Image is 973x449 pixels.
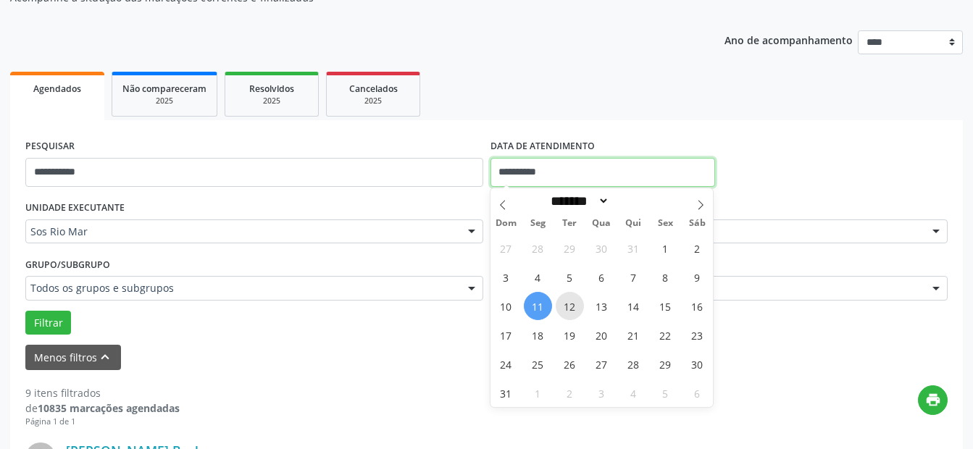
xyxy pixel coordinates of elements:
[556,263,584,291] span: Agosto 5, 2025
[122,96,206,106] div: 2025
[681,219,713,228] span: Sáb
[25,385,180,400] div: 9 itens filtrados
[619,379,648,407] span: Setembro 4, 2025
[97,349,113,365] i: keyboard_arrow_up
[492,321,520,349] span: Agosto 17, 2025
[554,219,585,228] span: Ter
[585,219,617,228] span: Qua
[235,96,308,106] div: 2025
[619,263,648,291] span: Agosto 7, 2025
[683,350,711,378] span: Agosto 30, 2025
[492,292,520,320] span: Agosto 10, 2025
[683,263,711,291] span: Agosto 9, 2025
[651,263,680,291] span: Agosto 8, 2025
[524,350,552,378] span: Agosto 25, 2025
[683,234,711,262] span: Agosto 2, 2025
[588,379,616,407] span: Setembro 3, 2025
[524,263,552,291] span: Agosto 4, 2025
[588,234,616,262] span: Julho 30, 2025
[588,292,616,320] span: Agosto 13, 2025
[588,263,616,291] span: Agosto 6, 2025
[925,392,941,408] i: print
[33,83,81,95] span: Agendados
[556,234,584,262] span: Julho 29, 2025
[122,83,206,95] span: Não compareceram
[522,219,554,228] span: Seg
[619,234,648,262] span: Julho 31, 2025
[918,385,948,415] button: print
[25,197,125,219] label: UNIDADE EXECUTANTE
[588,350,616,378] span: Agosto 27, 2025
[619,321,648,349] span: Agosto 21, 2025
[683,292,711,320] span: Agosto 16, 2025
[492,263,520,291] span: Agosto 3, 2025
[30,224,454,239] span: Sos Rio Mar
[38,401,180,415] strong: 10835 marcações agendadas
[492,379,520,407] span: Agosto 31, 2025
[556,350,584,378] span: Agosto 26, 2025
[249,83,294,95] span: Resolvidos
[524,292,552,320] span: Agosto 11, 2025
[524,234,552,262] span: Julho 28, 2025
[609,193,657,209] input: Year
[651,350,680,378] span: Agosto 29, 2025
[556,379,584,407] span: Setembro 2, 2025
[651,321,680,349] span: Agosto 22, 2025
[724,30,853,49] p: Ano de acompanhamento
[546,193,610,209] select: Month
[25,345,121,370] button: Menos filtroskeyboard_arrow_up
[619,292,648,320] span: Agosto 14, 2025
[25,400,180,416] div: de
[25,135,75,158] label: PESQUISAR
[588,321,616,349] span: Agosto 20, 2025
[649,219,681,228] span: Sex
[683,379,711,407] span: Setembro 6, 2025
[556,292,584,320] span: Agosto 12, 2025
[651,379,680,407] span: Setembro 5, 2025
[490,135,595,158] label: DATA DE ATENDIMENTO
[30,281,454,295] span: Todos os grupos e subgrupos
[651,234,680,262] span: Agosto 1, 2025
[556,321,584,349] span: Agosto 19, 2025
[337,96,409,106] div: 2025
[492,350,520,378] span: Agosto 24, 2025
[617,219,649,228] span: Qui
[683,321,711,349] span: Agosto 23, 2025
[490,219,522,228] span: Dom
[25,253,110,276] label: Grupo/Subgrupo
[25,311,71,335] button: Filtrar
[651,292,680,320] span: Agosto 15, 2025
[492,234,520,262] span: Julho 27, 2025
[524,379,552,407] span: Setembro 1, 2025
[524,321,552,349] span: Agosto 18, 2025
[619,350,648,378] span: Agosto 28, 2025
[349,83,398,95] span: Cancelados
[25,416,180,428] div: Página 1 de 1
